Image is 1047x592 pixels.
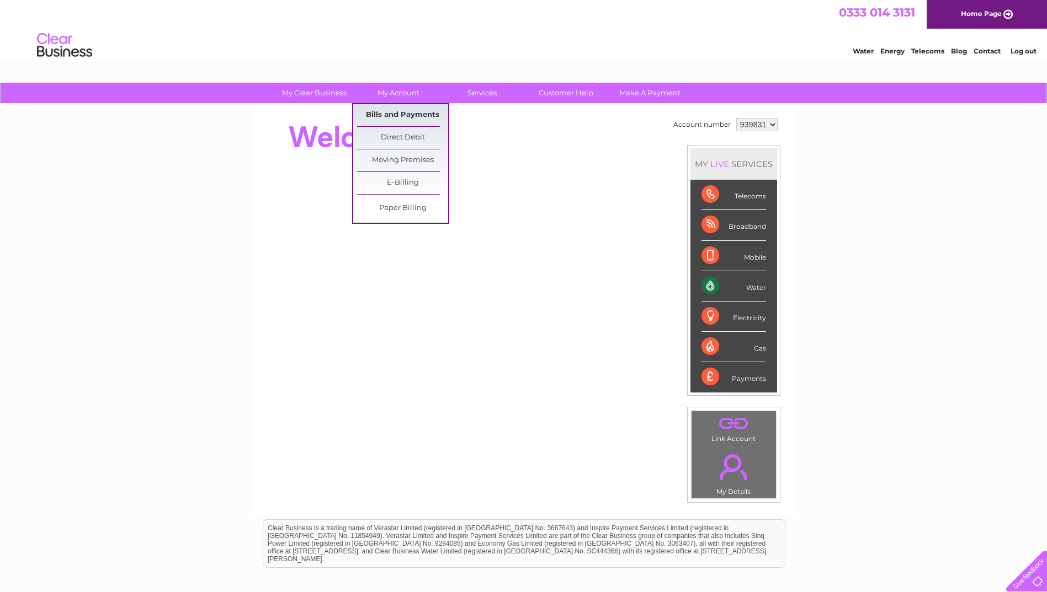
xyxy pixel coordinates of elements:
[691,411,777,445] td: Link Account
[694,448,773,486] a: .
[1011,47,1037,55] a: Log out
[880,47,905,55] a: Energy
[269,83,360,103] a: My Clear Business
[701,210,766,240] div: Broadband
[437,83,528,103] a: Services
[520,83,612,103] a: Customer Help
[974,47,1001,55] a: Contact
[701,332,766,362] div: Gas
[357,197,448,219] a: Paper Billing
[690,148,777,180] div: MY SERVICES
[357,127,448,149] a: Direct Debit
[701,271,766,302] div: Water
[701,362,766,392] div: Payments
[353,83,444,103] a: My Account
[701,302,766,332] div: Electricity
[604,83,695,103] a: Make A Payment
[853,47,874,55] a: Water
[263,6,785,53] div: Clear Business is a trading name of Verastar Limited (registered in [GEOGRAPHIC_DATA] No. 3667643...
[701,180,766,210] div: Telecoms
[708,159,731,169] div: LIVE
[357,172,448,194] a: E-Billing
[671,115,734,134] td: Account number
[839,6,915,19] a: 0333 014 3131
[357,149,448,171] a: Moving Premises
[691,445,777,499] td: My Details
[694,414,773,433] a: .
[357,104,448,126] a: Bills and Payments
[911,47,944,55] a: Telecoms
[701,241,766,271] div: Mobile
[951,47,967,55] a: Blog
[36,29,93,62] img: logo.png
